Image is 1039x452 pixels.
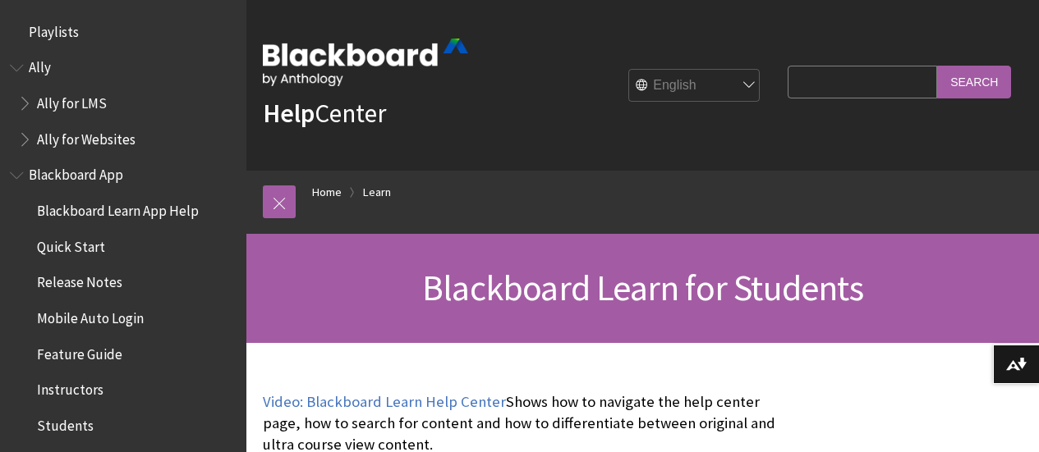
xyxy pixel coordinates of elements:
span: Blackboard Learn for Students [422,265,863,310]
nav: Book outline for Playlists [10,18,237,46]
span: Students [37,412,94,434]
span: Release Notes [37,269,122,291]
span: Instructors [37,377,103,399]
select: Site Language Selector [629,70,761,103]
img: Blackboard by Anthology [263,39,468,86]
span: Mobile Auto Login [37,304,144,326]
span: Ally [29,54,51,76]
a: Learn [363,182,391,203]
a: HelpCenter [263,97,386,130]
span: Playlists [29,18,79,40]
span: Blackboard App [29,162,123,184]
strong: Help [263,97,315,130]
span: Ally for LMS [37,89,107,112]
span: Quick Start [37,233,105,255]
a: Home [312,182,342,203]
input: Search [937,66,1011,98]
a: Video: Blackboard Learn Help Center [263,392,506,412]
span: Ally for Websites [37,126,136,148]
span: Feature Guide [37,340,122,363]
span: Blackboard Learn App Help [37,197,199,219]
nav: Book outline for Anthology Ally Help [10,54,237,153]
